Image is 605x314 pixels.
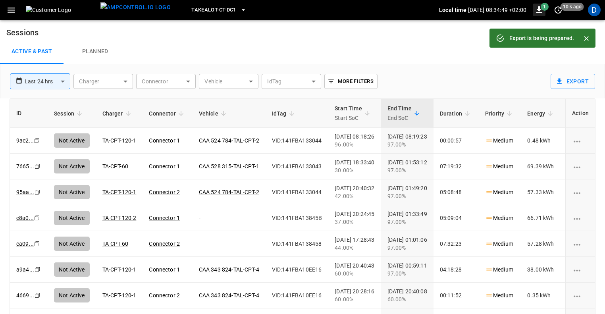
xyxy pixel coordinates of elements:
[387,262,427,277] div: [DATE] 00:59:11
[335,270,374,277] div: 60.00%
[149,266,180,273] a: Connector 1
[434,128,479,154] td: 00:00:57
[572,137,589,144] div: charging session options
[335,244,374,252] div: 44.00%
[149,137,180,144] a: Connector 1
[521,128,562,154] td: 0.48 kWh
[434,205,479,231] td: 05:09:04
[149,215,180,221] a: Connector 1
[335,113,362,123] p: Start SoC
[521,231,562,257] td: 57.28 kWh
[34,188,42,196] div: copy
[485,214,513,222] p: Medium
[521,179,562,205] td: 57.33 kWh
[387,133,427,148] div: [DATE] 08:19:23
[335,166,374,174] div: 30.00%
[439,6,466,14] p: Local time
[102,189,137,195] a: TA-CPT-120-1
[102,137,137,144] a: TA-CPT-120-1
[335,218,374,226] div: 37.00%
[552,4,565,16] button: set refresh interval
[16,215,34,221] a: e8a0...
[54,262,90,277] div: Not Active
[541,3,549,11] span: 1
[33,136,41,145] div: copy
[16,163,34,170] a: 7665...
[272,109,297,118] span: IdTag
[485,240,513,248] p: Medium
[387,184,427,200] div: [DATE] 01:49:20
[468,6,526,14] p: [DATE] 08:34:49 +02:00
[335,262,374,277] div: [DATE] 20:40:43
[434,154,479,179] td: 07:19:32
[266,128,328,154] td: VID:141FBA133044
[102,292,137,299] a: TA-CPT-120-1
[572,266,589,274] div: charging session options
[199,109,229,118] span: Vehicle
[509,31,574,45] div: Export is being prepared.
[387,295,427,303] div: 60.00%
[572,162,589,170] div: charging session options
[485,188,513,196] p: Medium
[387,270,427,277] div: 97.00%
[26,6,97,14] img: Customer Logo
[16,241,34,247] a: ca09...
[16,137,34,144] a: 9ac2...
[485,109,514,118] span: Priority
[149,109,186,118] span: Connector
[10,99,48,128] th: ID
[387,236,427,252] div: [DATE] 01:01:06
[387,244,427,252] div: 97.00%
[54,185,90,199] div: Not Active
[149,292,180,299] a: Connector 2
[335,133,374,148] div: [DATE] 08:18:26
[335,104,372,123] span: Start TimeStart SoC
[387,287,427,303] div: [DATE] 20:40:08
[266,283,328,308] td: VID:141FBA10EE16
[54,109,85,118] span: Session
[199,189,259,195] a: CAA 524 784-TAL-CPT-2
[572,240,589,248] div: charging session options
[149,241,180,247] a: Connector 2
[335,210,374,226] div: [DATE] 20:24:45
[266,257,328,283] td: VID:141FBA10EE16
[387,166,427,174] div: 97.00%
[387,104,422,123] span: End TimeEnd SoC
[25,74,70,89] div: Last 24 hrs
[485,291,513,300] p: Medium
[485,266,513,274] p: Medium
[199,163,259,170] a: CAA 528 315-TAL-CPT-1
[16,292,34,299] a: 4669...
[434,283,479,308] td: 00:11:52
[440,109,472,118] span: Duration
[54,133,90,148] div: Not Active
[199,292,259,299] a: CAA 343 824-TAL-CPT-4
[191,6,236,15] span: Takealot-CT-DC1
[387,141,427,148] div: 97.00%
[102,241,128,247] a: TA-CPT-60
[521,283,562,308] td: 0.35 kWh
[572,214,589,222] div: charging session options
[387,113,412,123] p: End SoC
[193,205,266,231] td: -
[588,4,601,16] div: profile-icon
[565,99,595,128] th: Action
[266,179,328,205] td: VID:141FBA133044
[387,218,427,226] div: 97.00%
[387,104,412,123] div: End Time
[199,266,259,273] a: CAA 343 824-TAL-CPT-4
[434,257,479,283] td: 04:18:28
[335,141,374,148] div: 96.00%
[33,239,41,248] div: copy
[54,159,90,173] div: Not Active
[387,158,427,174] div: [DATE] 01:53:12
[100,2,171,12] img: ampcontrol.io logo
[266,205,328,231] td: VID:141FBA13845B
[335,192,374,200] div: 42.00%
[485,137,513,145] p: Medium
[16,266,34,273] a: a9a4...
[561,3,584,11] span: 10 s ago
[335,287,374,303] div: [DATE] 20:28:16
[335,295,374,303] div: 60.00%
[34,162,42,171] div: copy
